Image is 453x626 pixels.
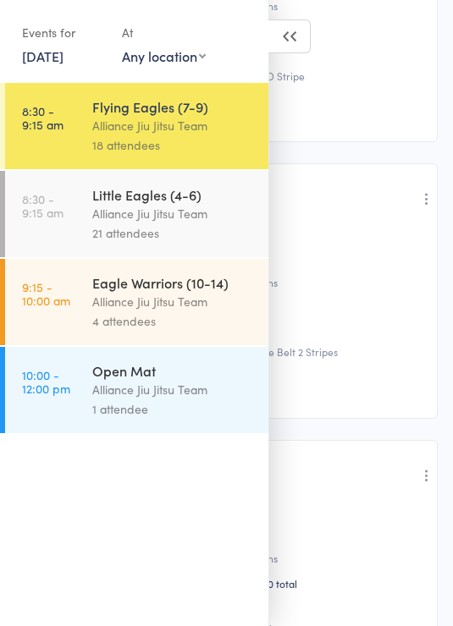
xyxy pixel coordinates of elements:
[22,280,70,307] time: 9:15 - 10:00 am
[92,116,254,135] div: Alliance Jiu Jitsu Team
[92,223,254,243] div: 21 attendees
[268,576,297,590] span: 0 total
[5,171,268,257] a: 8:30 -9:15 amLittle Eagles (4-6)Alliance Jiu Jitsu Team21 attendees
[22,192,64,219] time: 8:30 - 9:15 am
[92,185,254,204] div: Little Eagles (4-6)
[5,347,268,433] a: 10:00 -12:00 pmOpen MatAlliance Jiu Jitsu Team1 attendee
[92,97,254,116] div: Flying Eagles (7-9)
[92,273,254,292] div: Eagle Warriors (10-14)
[92,292,254,311] div: Alliance Jiu Jitsu Team
[92,361,254,380] div: Open Mat
[22,104,64,131] time: 8:30 - 9:15 am
[122,47,206,65] div: Any location
[92,311,254,331] div: 4 attendees
[92,204,254,223] div: Alliance Jiu Jitsu Team
[5,83,268,169] a: 8:30 -9:15 amFlying Eagles (7-9)Alliance Jiu Jitsu Team18 attendees
[92,380,254,399] div: Alliance Jiu Jitsu Team
[92,135,254,155] div: 18 attendees
[219,344,338,359] span: Grey/White Belt 2 Stripes
[22,19,105,47] div: Events for
[92,399,254,419] div: 1 attendee
[122,19,206,47] div: At
[22,368,70,395] time: 10:00 - 12:00 pm
[5,259,268,345] a: 9:15 -10:00 amEagle Warriors (10-14)Alliance Jiu Jitsu Team4 attendees
[22,47,64,65] a: [DATE]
